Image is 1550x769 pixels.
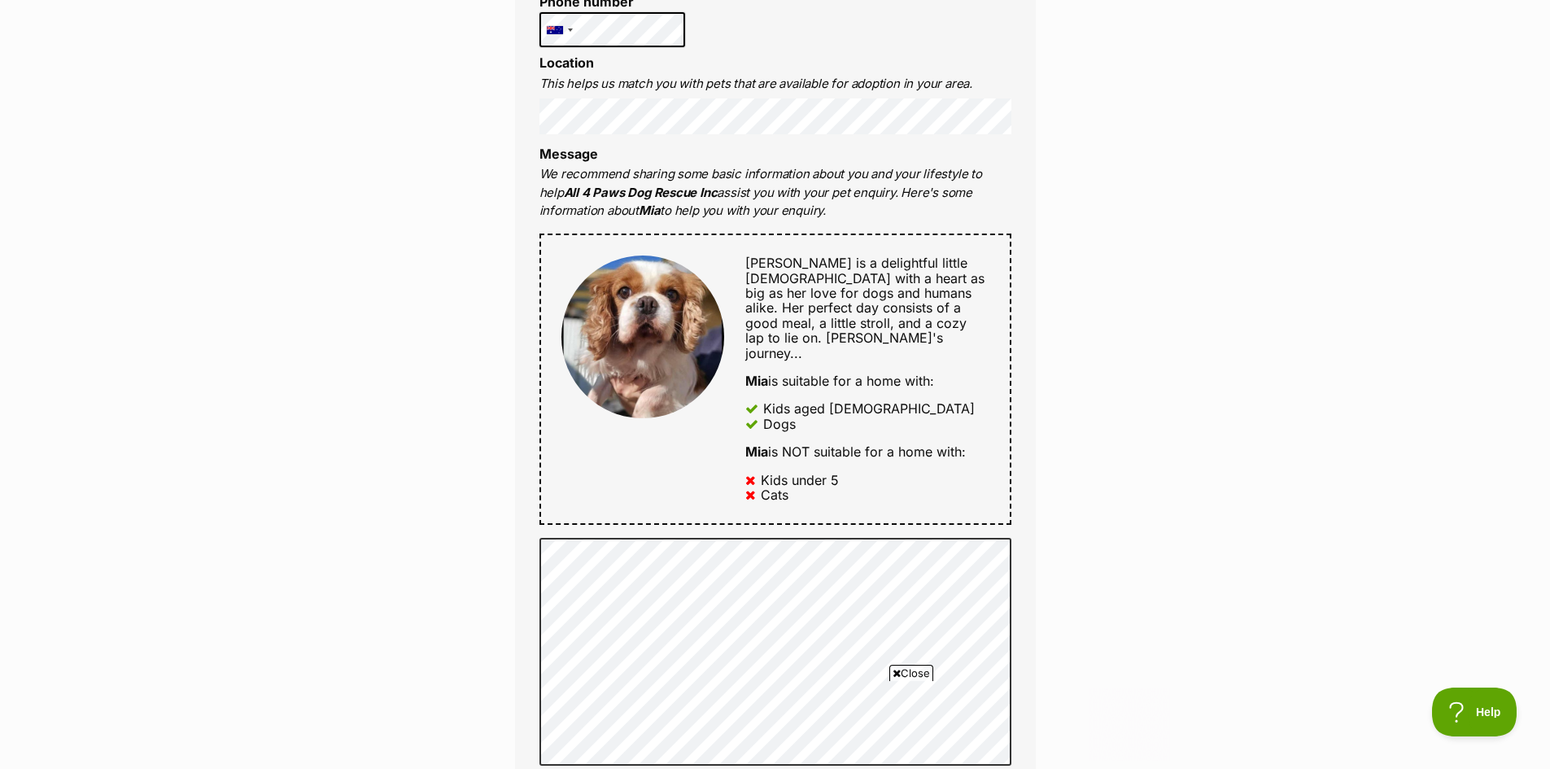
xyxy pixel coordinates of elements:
[539,146,598,162] label: Message
[561,256,724,418] img: Mia
[639,203,660,218] strong: Mia
[745,374,989,388] div: is suitable for a home with:
[381,688,1170,761] iframe: Advertisement
[539,75,1011,94] p: This helps us match you with pets that are available for adoption in your area.
[1432,688,1517,736] iframe: Help Scout Beacon - Open
[539,55,594,71] label: Location
[539,165,1011,221] p: We recommend sharing some basic information about you and your lifestyle to help assist you with ...
[763,401,975,416] div: Kids aged [DEMOGRAPHIC_DATA]
[540,13,578,47] div: Australia: +61
[763,417,796,431] div: Dogs
[745,255,985,360] span: [PERSON_NAME] is a delightful little [DEMOGRAPHIC_DATA] with a heart as big as her love for dogs ...
[761,473,839,487] div: Kids under 5
[745,373,768,389] strong: Mia
[761,487,788,502] div: Cats
[745,444,989,459] div: is NOT suitable for a home with:
[564,185,718,200] strong: All 4 Paws Dog Rescue Inc
[745,443,768,460] strong: Mia
[889,665,933,681] span: Close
